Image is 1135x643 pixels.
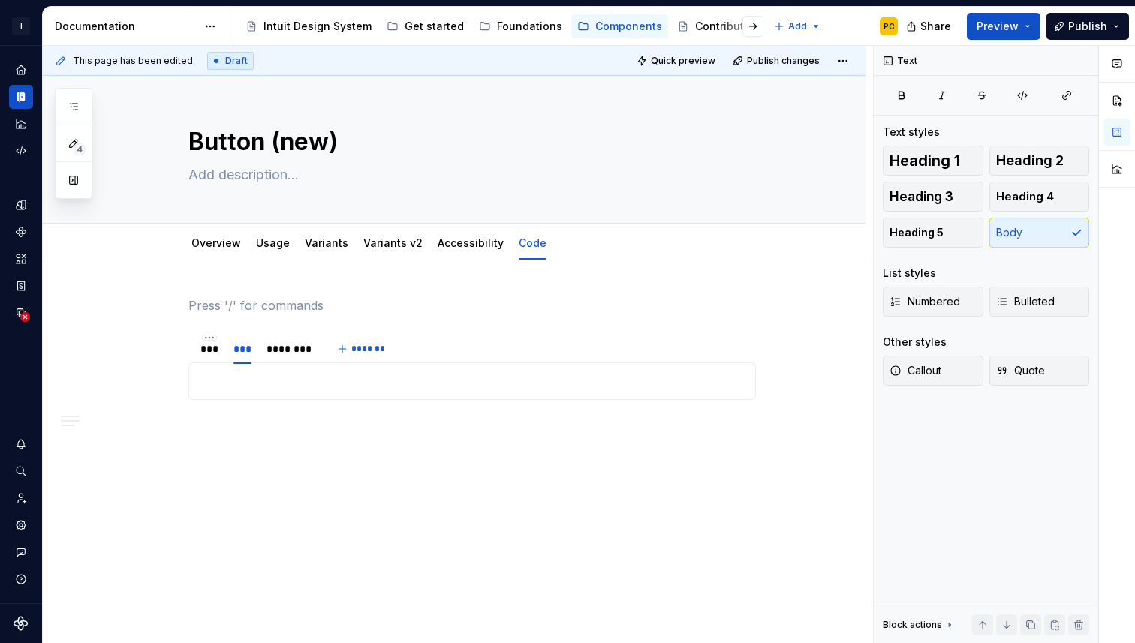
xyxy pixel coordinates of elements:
div: Overview [185,227,247,258]
button: Quick preview [632,50,722,71]
a: Usage [256,236,290,249]
span: Heading 4 [996,189,1054,204]
div: Usage [250,227,296,258]
button: Publish changes [728,50,826,71]
button: Add [769,16,826,37]
button: Search ⌘K [9,459,33,483]
span: Add [788,20,807,32]
span: Callout [890,363,941,378]
a: Assets [9,247,33,271]
div: Other styles [883,335,947,350]
span: Share [920,19,951,34]
div: I [12,17,30,35]
a: Contribution [671,14,766,38]
button: Publish [1046,13,1129,40]
button: Heading 5 [883,218,983,248]
a: Home [9,58,33,82]
span: Publish changes [747,55,820,67]
a: Code [519,236,546,249]
button: Share [899,13,961,40]
button: Callout [883,356,983,386]
a: Variants v2 [363,236,423,249]
div: Components [595,19,662,34]
span: Quote [996,363,1045,378]
span: Heading 1 [890,153,960,168]
span: Bulleted [996,294,1055,309]
span: Heading 2 [996,153,1064,168]
a: Components [571,14,668,38]
a: Documentation [9,85,33,109]
div: List styles [883,266,936,281]
div: Code [513,227,552,258]
a: Variants [305,236,348,249]
textarea: Button (new) [185,124,753,160]
a: Code automation [9,139,33,163]
div: Foundations [497,19,562,34]
span: Draft [225,55,248,67]
a: Invite team [9,486,33,510]
div: Contribution [695,19,760,34]
span: 4 [74,143,86,155]
div: Documentation [55,19,197,34]
section-item: iOS [198,372,746,390]
button: Heading 2 [989,146,1090,176]
div: Variants v2 [357,227,429,258]
div: Accessibility [432,227,510,258]
button: Heading 4 [989,182,1090,212]
a: Data sources [9,301,33,325]
a: Intuit Design System [239,14,378,38]
span: Preview [977,19,1019,34]
a: Settings [9,513,33,537]
button: Preview [967,13,1040,40]
div: Intuit Design System [263,19,372,34]
span: Numbered [890,294,960,309]
div: Block actions [883,614,956,635]
button: Numbered [883,287,983,317]
span: Heading 5 [890,225,944,240]
span: Heading 3 [890,189,953,204]
button: Contact support [9,540,33,564]
svg: Supernova Logo [14,616,29,631]
div: Page tree [239,11,766,41]
a: Components [9,220,33,244]
button: Bulleted [989,287,1090,317]
span: Publish [1068,19,1107,34]
div: PC [884,20,895,32]
a: Design tokens [9,193,33,217]
a: Accessibility [438,236,504,249]
a: Get started [381,14,470,38]
a: Overview [191,236,241,249]
div: Text styles [883,125,940,140]
a: Foundations [473,14,568,38]
a: Analytics [9,112,33,136]
div: Variants [299,227,354,258]
div: Get started [405,19,464,34]
button: Heading 1 [883,146,983,176]
button: Notifications [9,432,33,456]
button: Quote [989,356,1090,386]
button: I [3,10,39,42]
a: Storybook stories [9,274,33,298]
button: Heading 3 [883,182,983,212]
span: This page has been edited. [73,55,195,67]
span: Quick preview [651,55,715,67]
